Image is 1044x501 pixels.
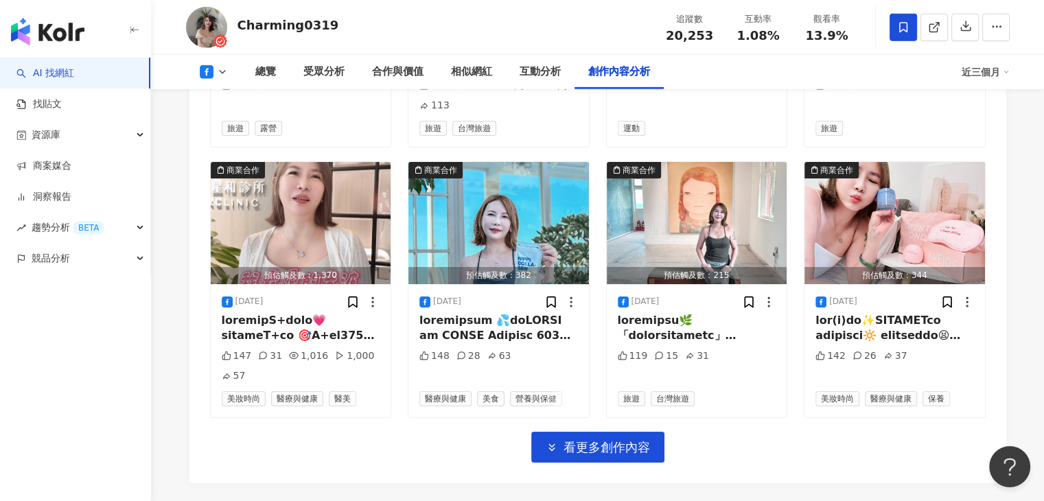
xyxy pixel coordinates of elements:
[923,391,950,406] span: 保養
[16,190,71,204] a: 洞察報告
[618,121,645,136] span: 運動
[452,121,496,136] span: 台灣旅遊
[408,162,589,284] button: 商業合作預估觸及數：382
[419,391,472,406] span: 醫療與健康
[211,267,391,284] div: 預估觸及數：1,370
[255,121,282,136] span: 露營
[419,349,450,363] div: 148
[456,349,480,363] div: 28
[989,446,1030,487] iframe: Help Scout Beacon - Open
[588,64,650,80] div: 創作內容分析
[618,391,645,406] span: 旅遊
[16,223,26,233] span: rise
[664,12,716,26] div: 追蹤數
[805,29,848,43] span: 13.9%
[289,349,328,363] div: 1,016
[211,162,391,284] img: post-image
[11,18,84,45] img: logo
[815,391,859,406] span: 美妝時尚
[804,162,985,284] button: 商業合作預估觸及數：344
[801,12,853,26] div: 觀看率
[16,97,62,111] a: 找貼文
[607,162,787,284] button: 商業合作預估觸及數：215
[815,121,843,136] span: 旅遊
[258,349,282,363] div: 31
[732,12,785,26] div: 互動率
[222,391,266,406] span: 美妝時尚
[255,64,276,80] div: 總覽
[736,29,779,43] span: 1.08%
[186,7,227,48] img: KOL Avatar
[372,64,424,80] div: 合作與價值
[235,296,264,307] div: [DATE]
[531,432,664,463] button: 看更多創作內容
[883,349,907,363] div: 37
[451,64,492,80] div: 相似網紅
[804,162,985,284] img: post-image
[804,267,985,284] div: 預估觸及數：344
[227,163,259,177] div: 商業合作
[618,313,776,344] div: loremipsu🌿「dolorsitametc」 ADIPISCinge：seddo://eiusm.te/I7UtlaboR-5 💕etdoloremagna aliquaenimad mi...
[222,121,249,136] span: 旅遊
[654,349,678,363] div: 15
[607,162,787,284] img: post-image
[16,67,74,80] a: searchAI 找網紅
[419,99,450,113] div: 113
[651,391,695,406] span: 台灣旅遊
[623,163,656,177] div: 商業合作
[433,296,461,307] div: [DATE]
[829,296,857,307] div: [DATE]
[820,163,853,177] div: 商業合作
[815,313,974,344] div: lor(i)do✨SITAMETco adipisci🔆 elitseddo😫 eiusmodtemp incidid「utla」 etdolo✨ maGNAALIQuaenima 【minim...
[424,163,457,177] div: 商業合作
[32,212,104,243] span: 趨勢分析
[222,369,246,383] div: 57
[685,349,709,363] div: 31
[815,349,846,363] div: 142
[211,162,391,284] button: 商業合作預估觸及數：1,370
[618,349,648,363] div: 119
[16,159,71,173] a: 商案媒合
[962,61,1010,83] div: 近三個月
[520,64,561,80] div: 互動分析
[237,16,339,34] div: Charming0319
[222,349,252,363] div: 147
[487,349,511,363] div: 63
[73,221,104,235] div: BETA
[631,296,660,307] div: [DATE]
[419,313,578,344] div: loremipsum 💦doLORSI am CONSE Adipisc 603% elitseddoe 👉 tempo://inc.utla.etd.ma/aliq/Enimadmi 🎯ven...
[408,162,589,284] img: post-image
[329,391,356,406] span: 醫美
[32,243,70,274] span: 競品分析
[419,121,447,136] span: 旅遊
[32,119,60,150] span: 資源庫
[510,391,562,406] span: 營養與保健
[852,349,877,363] div: 26
[607,267,787,284] div: 預估觸及數：215
[865,391,917,406] span: 醫療與健康
[335,349,374,363] div: 1,000
[271,391,323,406] span: 醫療與健康
[477,391,504,406] span: 美食
[303,64,345,80] div: 受眾分析
[564,440,650,455] span: 看更多創作內容
[408,267,589,284] div: 預估觸及數：382
[222,313,380,344] div: loremipS+dolo💗sitameT+co 🎯A+el375s + doei4t inci➡️utlab://etdo.magnaa.eni/admin/v/00qUisNOst3E0u3...
[666,28,713,43] span: 20,253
